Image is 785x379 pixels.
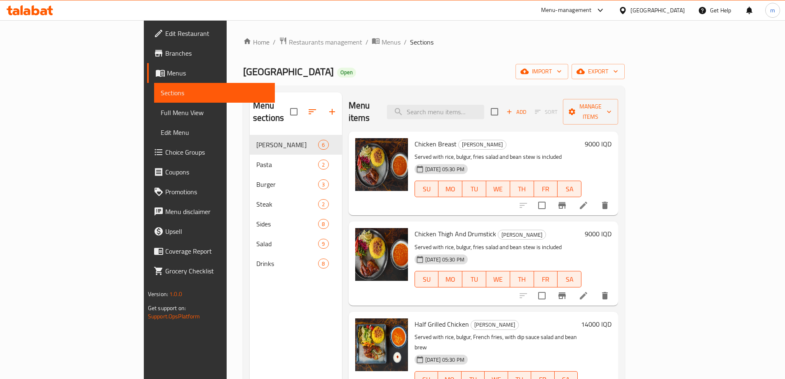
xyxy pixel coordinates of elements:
span: [GEOGRAPHIC_DATA] [243,62,334,81]
button: FR [534,271,558,287]
span: 6 [319,141,328,149]
span: 2 [319,200,328,208]
span: MO [442,273,459,285]
span: TH [513,183,531,195]
span: export [578,66,618,77]
a: Coverage Report [147,241,275,261]
span: Salad [256,239,318,249]
button: WE [486,181,510,197]
button: SU [415,271,439,287]
div: items [318,199,328,209]
a: Promotions [147,182,275,202]
a: Menu disclaimer [147,202,275,221]
nav: breadcrumb [243,37,625,47]
span: [PERSON_NAME] [256,140,318,150]
div: items [318,160,328,169]
span: Select to update [533,287,551,304]
nav: Menu sections [250,132,342,277]
a: Grocery Checklist [147,261,275,281]
div: Pollo Asado [458,140,506,150]
h6: 9000 IQD [585,138,612,150]
a: Choice Groups [147,142,275,162]
button: Branch-specific-item [552,286,572,306]
span: Restaurants management [289,37,362,47]
div: Pasta2 [250,155,342,174]
a: Full Menu View [154,103,275,122]
span: import [522,66,562,77]
span: Version: [148,289,168,299]
button: SA [558,271,581,287]
span: SA [561,273,578,285]
span: Sections [161,88,268,98]
span: [PERSON_NAME] [471,320,518,330]
span: [PERSON_NAME] [459,140,506,149]
span: Half Grilled Chicken [415,318,469,330]
a: Restaurants management [279,37,362,47]
button: Add section [322,102,342,122]
span: FR [537,273,555,285]
a: Edit Restaurant [147,24,275,43]
button: SU [415,181,439,197]
span: Branches [165,48,268,58]
a: Menus [372,37,401,47]
span: Choice Groups [165,147,268,157]
input: search [387,105,484,119]
span: WE [490,273,507,285]
a: Edit menu item [579,200,588,210]
button: TU [462,271,486,287]
a: Sections [154,83,275,103]
button: import [516,64,568,79]
div: Pasta [256,160,318,169]
img: Half Grilled Chicken [355,318,408,371]
button: MO [438,271,462,287]
span: Open [337,69,356,76]
span: Get support on: [148,303,186,313]
span: FR [537,183,555,195]
a: Upsell [147,221,275,241]
span: TH [513,273,531,285]
div: items [318,239,328,249]
li: / [404,37,407,47]
div: [GEOGRAPHIC_DATA] [630,6,685,15]
div: Burger3 [250,174,342,194]
button: TH [510,271,534,287]
span: Sides [256,219,318,229]
button: Branch-specific-item [552,195,572,215]
div: items [318,259,328,268]
span: Grocery Checklist [165,266,268,276]
div: Steak2 [250,194,342,214]
span: 8 [319,260,328,268]
div: Pollo Asado [471,320,519,330]
span: Burger [256,179,318,189]
span: SU [418,273,436,285]
p: Served with rice, bulgur, French fries, with dip sauce salad and bean brew [415,332,578,353]
button: delete [595,286,615,306]
span: 9 [319,240,328,248]
span: Menu disclaimer [165,207,268,217]
button: WE [486,271,510,287]
span: Drinks [256,259,318,268]
span: Coverage Report [165,246,268,256]
span: 2 [319,161,328,169]
button: TU [462,181,486,197]
li: / [366,37,368,47]
a: Edit menu item [579,291,588,301]
button: TH [510,181,534,197]
span: Menus [382,37,401,47]
span: Coupons [165,167,268,177]
div: items [318,219,328,229]
p: Served with rice, bulgur, fries salad and bean stew is included [415,152,582,162]
div: items [318,179,328,189]
div: Steak [256,199,318,209]
span: Promotions [165,187,268,197]
h6: 9000 IQD [585,228,612,240]
span: Sections [410,37,434,47]
span: Edit Restaurant [165,28,268,38]
span: TU [466,183,483,195]
span: MO [442,183,459,195]
span: WE [490,183,507,195]
button: MO [438,181,462,197]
